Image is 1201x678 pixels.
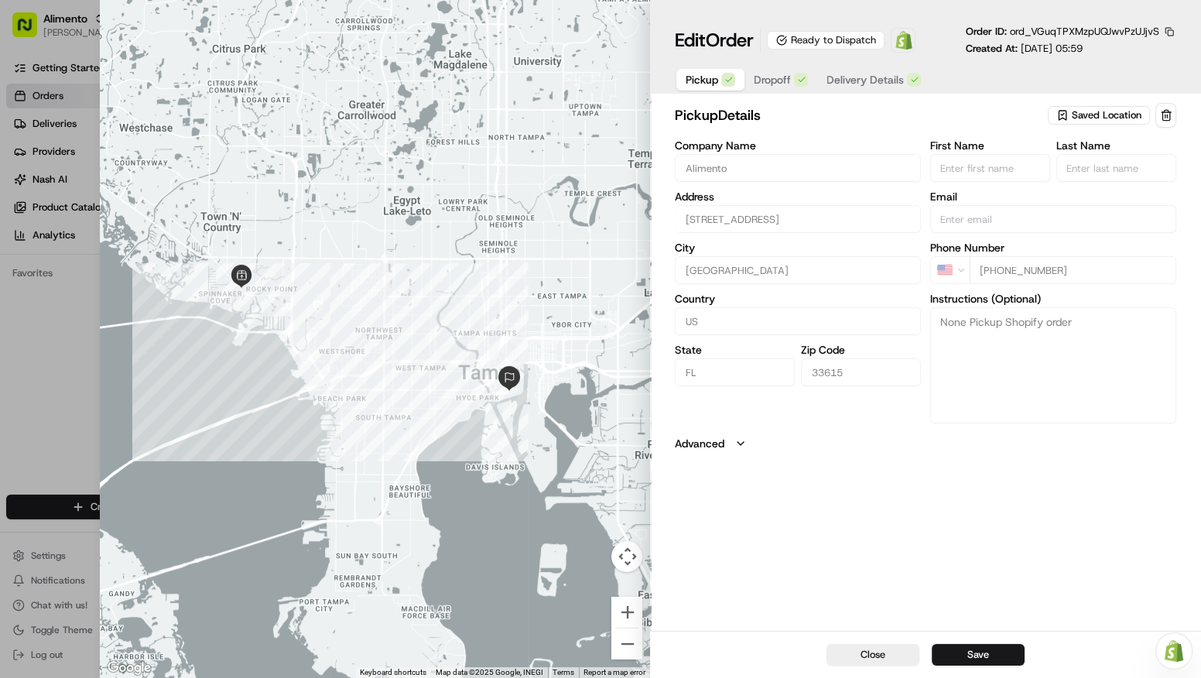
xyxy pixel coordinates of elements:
div: We're available if you need us! [53,163,196,176]
input: Enter company name [676,154,922,182]
span: Knowledge Base [31,224,118,240]
img: Nash [15,15,46,46]
h1: Edit [676,28,754,53]
img: Shopify [895,31,913,50]
label: Address [676,191,922,202]
label: State [676,344,796,355]
label: Phone Number [930,242,1176,253]
span: Map data ©2025 Google, INEGI [436,668,544,676]
input: Enter first name [930,154,1050,182]
label: Email [930,191,1176,202]
input: Enter zip code [802,358,922,386]
p: Welcome 👋 [15,62,282,87]
input: Clear [40,100,255,116]
div: 💻 [131,226,143,238]
button: Close [826,644,919,666]
button: Zoom out [612,628,643,659]
label: Last Name [1056,140,1176,151]
span: Saved Location [1072,108,1141,122]
button: Map camera controls [612,541,643,572]
div: 📗 [15,226,28,238]
span: [DATE] 05:59 [1021,42,1083,55]
a: Report a map error [584,668,646,676]
p: Created At: [966,42,1083,56]
button: Keyboard shortcuts [361,667,427,678]
span: Pickup [686,72,719,87]
textarea: None Pickup Shopify order [930,307,1176,423]
button: Save [932,644,1025,666]
input: Enter phone number [970,256,1176,284]
a: 💻API Documentation [125,218,255,246]
a: Open this area in Google Maps (opens a new window) [104,658,155,678]
label: Instructions (Optional) [930,293,1176,304]
h2: pickup Details [676,104,1045,126]
button: Zoom in [612,597,643,628]
span: ord_VGuqTPXMzpUQJwvPzUJjvS [1010,25,1159,38]
span: Pylon [154,262,187,274]
label: Zip Code [802,344,922,355]
span: Delivery Details [827,72,905,87]
span: Order [707,28,754,53]
label: Country [676,293,922,304]
input: Enter email [930,205,1176,233]
img: 1736555255976-a54dd68f-1ca7-489b-9aae-adbdc363a1c4 [15,148,43,176]
button: Saved Location [1048,104,1152,126]
div: Ready to Dispatch [768,31,885,50]
p: Order ID: [966,25,1159,39]
button: Advanced [676,436,1176,451]
label: Advanced [676,436,725,451]
input: Enter country [676,307,922,335]
span: API Documentation [146,224,248,240]
input: Enter last name [1056,154,1176,182]
span: Dropoff [754,72,792,87]
input: 5831 Memorial Hwy, Tampa, FL 33615, US [676,205,922,233]
img: Google [104,658,155,678]
label: Company Name [676,140,922,151]
a: Shopify [891,28,916,53]
label: First Name [930,140,1050,151]
label: City [676,242,922,253]
a: 📗Knowledge Base [9,218,125,246]
a: Powered byPylon [109,262,187,274]
div: Start new chat [53,148,254,163]
a: Terms (opens in new tab) [553,668,575,676]
input: Enter state [676,358,796,386]
button: Start new chat [263,152,282,171]
input: Enter city [676,256,922,284]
